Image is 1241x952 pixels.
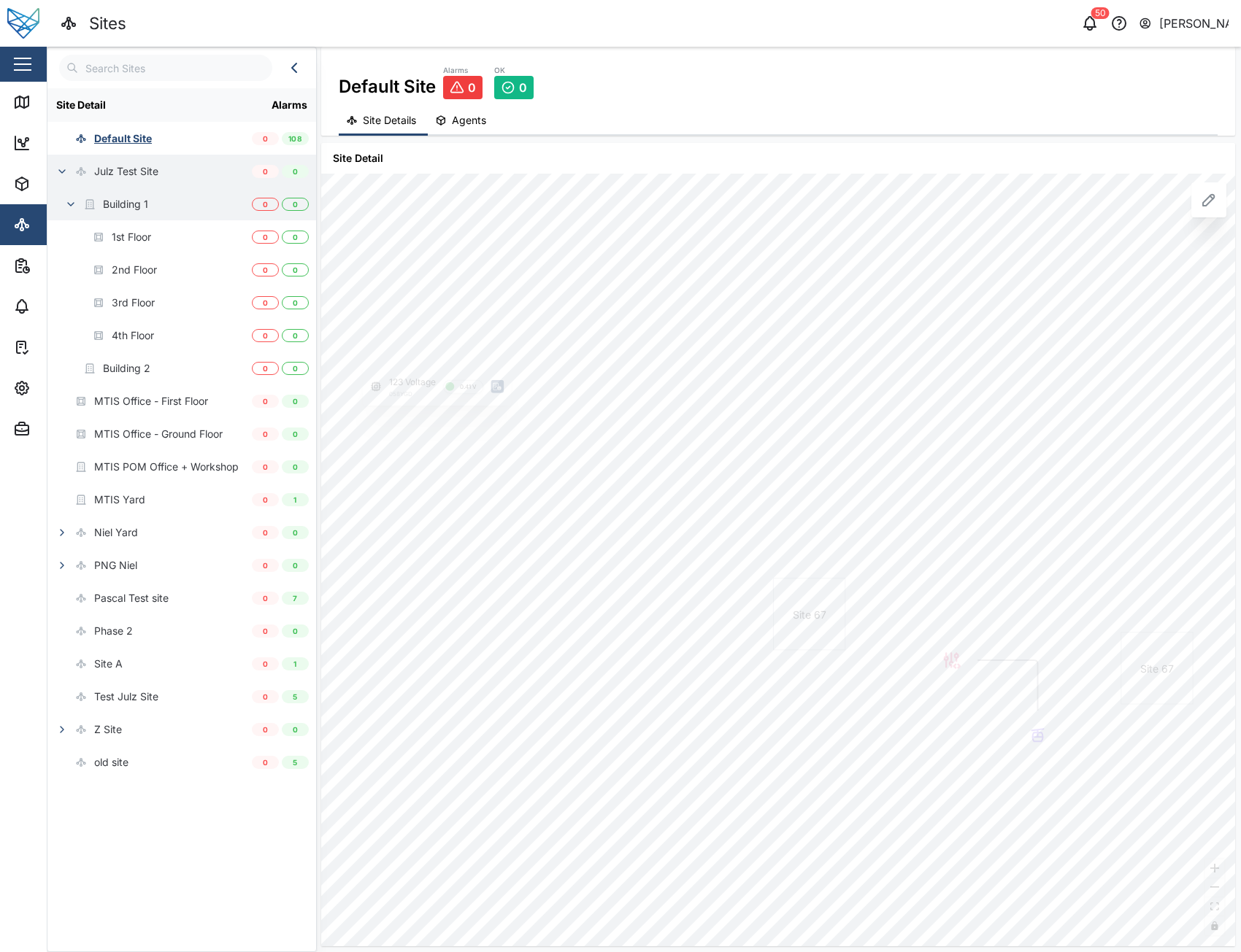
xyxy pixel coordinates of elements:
[1205,878,1224,897] button: zoom out
[94,721,122,738] div: Z Site
[363,115,416,125] span: Site Details
[59,55,272,81] input: Search Sites
[112,295,155,311] div: 3rd Floor
[263,231,268,243] span: 0
[263,724,268,735] span: 0
[1091,7,1110,19] div: 50
[452,115,486,125] span: Agents
[263,198,268,210] span: 0
[263,527,268,538] span: 0
[94,557,137,573] div: PNG Niel
[38,217,73,233] div: Sites
[443,76,483,99] a: 0
[519,81,527,94] span: 0
[1205,916,1224,935] button: toggle interactivity
[293,231,298,243] span: 0
[293,395,298,407] span: 0
[94,131,152,147] div: Default Site
[56,97,254,113] div: Site Detail
[263,494,268,506] span: 0
[293,592,297,604] span: 7
[1205,897,1224,916] button: fit view
[293,297,298,309] span: 0
[1138,13,1229,34] button: [PERSON_NAME]
[38,380,90,396] div: Settings
[263,658,268,670] span: 0
[1205,859,1224,878] button: zoom in
[443,65,483,77] div: Alarms
[339,64,436,100] div: Default Site
[263,625,268,637] span: 0
[103,196,148,212] div: Building 1
[94,656,123,672] div: Site A
[89,11,126,36] div: Sites
[293,166,298,177] span: 0
[38,298,83,314] div: Alarms
[7,7,39,39] img: Main Logo
[94,492,145,508] div: MTIS Yard
[38,258,88,274] div: Reports
[293,527,298,538] span: 0
[38,135,104,151] div: Dashboard
[263,691,268,703] span: 0
[38,176,83,192] div: Assets
[263,395,268,407] span: 0
[263,133,268,144] span: 0
[94,459,239,475] div: MTIS POM Office + Workshop
[293,658,296,670] span: 1
[38,94,71,110] div: Map
[263,560,268,571] span: 0
[293,724,298,735] span: 0
[293,691,297,703] span: 5
[1205,859,1224,935] div: React Flow controls
[263,592,268,604] span: 0
[94,623,133,639] div: Phase 2
[272,97,307,113] div: Alarms
[38,339,78,355] div: Tasks
[288,133,302,144] span: 108
[263,166,268,177] span: 0
[94,393,208,409] div: MTIS Office - First Floor
[293,330,298,341] span: 0
[94,525,138,541] div: Niel Yard
[293,428,298,440] span: 0
[293,756,297,768] span: 5
[263,363,268,374] span: 0
[293,264,298,276] span: 0
[293,494,296,506] span: 1
[321,143,1235,174] div: Site Detail
[263,330,268,341] span: 0
[38,421,81,437] div: Admin
[293,625,298,637] span: 0
[468,81,476,94] span: 0
[263,264,268,276] span: 0
[112,229,151,245] div: 1st Floor
[94,163,158,179] div: Julz Test Site
[1159,15,1229,33] div: [PERSON_NAME]
[494,65,534,77] div: OK
[293,363,298,374] span: 0
[94,754,128,770] div: old site
[112,262,157,278] div: 2nd Floor
[103,360,150,376] div: Building 2
[94,590,169,606] div: Pascal Test site
[263,756,268,768] span: 0
[293,560,298,571] span: 0
[293,461,298,473] span: 0
[112,328,154,344] div: 4th Floor
[263,297,268,309] span: 0
[94,426,223,442] div: MTIS Office - Ground Floor
[263,428,268,440] span: 0
[263,461,268,473] span: 0
[94,689,158,705] div: Test Julz Site
[293,198,298,210] span: 0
